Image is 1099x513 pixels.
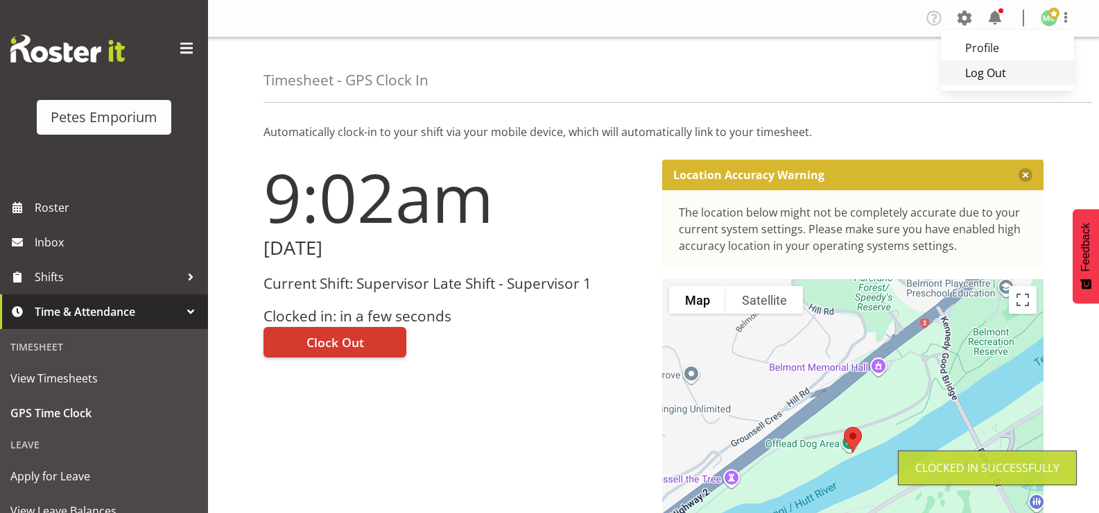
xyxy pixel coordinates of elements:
[263,160,646,235] h1: 9:02am
[35,197,201,218] span: Roster
[306,333,364,351] span: Clock Out
[1019,168,1032,182] button: Close message
[679,204,1028,254] div: The location below might not be completely accurate due to your current system settings. Please m...
[10,466,198,487] span: Apply for Leave
[10,368,198,389] span: View Timesheets
[1080,223,1092,271] span: Feedback
[263,237,646,259] h2: [DATE]
[263,276,646,292] h3: Current Shift: Supervisor Late Shift - Supervisor 1
[915,460,1059,476] div: Clocked in Successfully
[263,327,406,358] button: Clock Out
[263,72,429,88] h4: Timesheet - GPS Clock In
[3,333,205,361] div: Timesheet
[10,403,198,423] span: GPS Time Clock
[3,459,205,494] a: Apply for Leave
[941,35,1074,60] a: Profile
[941,60,1074,85] a: Log Out
[35,301,180,322] span: Time & Attendance
[51,107,157,128] div: Petes Emporium
[1073,209,1099,303] button: Feedback - Show survey
[35,267,180,287] span: Shifts
[673,168,824,182] p: Location Accuracy Warning
[3,361,205,396] a: View Timesheets
[263,308,646,324] h3: Clocked in: in a few seconds
[10,35,125,62] img: Rosterit website logo
[669,286,726,314] button: Show street map
[726,286,803,314] button: Show satellite imagery
[3,430,205,459] div: Leave
[3,396,205,430] a: GPS Time Clock
[1041,10,1057,26] img: melissa-cowen2635.jpg
[263,124,1044,140] p: Automatically clock-in to your shift via your mobile device, which will automatically link to you...
[35,232,201,253] span: Inbox
[1009,286,1037,314] button: Toggle fullscreen view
